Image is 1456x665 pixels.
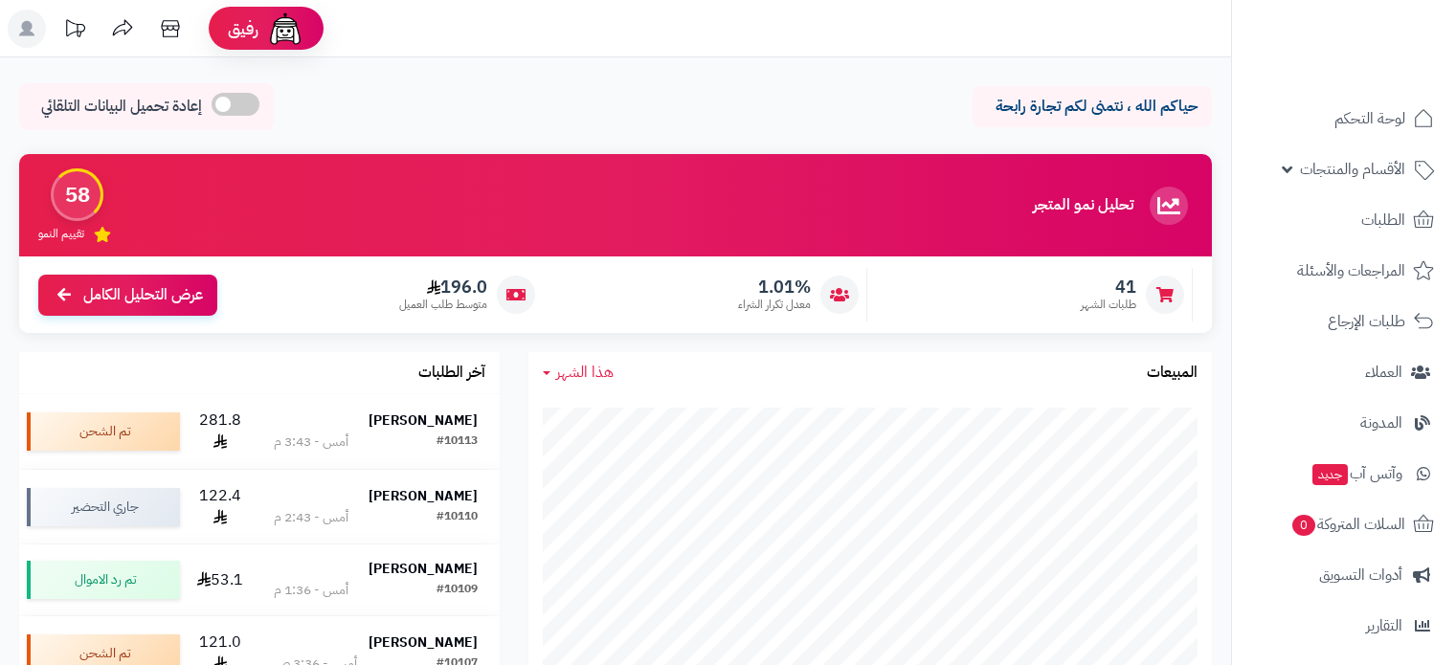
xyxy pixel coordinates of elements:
[1081,297,1136,313] span: طلبات الشهر
[369,410,478,431] strong: [PERSON_NAME]
[38,275,217,316] a: عرض التحليل الكامل
[543,362,614,384] a: هذا الشهر
[1243,501,1445,547] a: السلات المتروكة0
[1243,197,1445,243] a: الطلبات
[1243,552,1445,598] a: أدوات التسويق
[188,544,252,615] td: 53.1
[274,581,348,600] div: أمس - 1:36 م
[1292,515,1315,536] span: 0
[1243,349,1445,395] a: العملاء
[1319,562,1402,588] span: أدوات التسويق
[1365,359,1402,386] span: العملاء
[738,277,811,298] span: 1.01%
[1290,511,1405,538] span: السلات المتروكة
[987,96,1198,118] p: حياكم الله ، نتمنى لكم تجارة رابحة
[228,17,258,40] span: رفيق
[41,96,202,118] span: إعادة تحميل البيانات التلقائي
[1147,365,1198,382] h3: المبيعات
[83,284,203,306] span: عرض التحليل الكامل
[188,394,252,469] td: 281.8
[274,508,348,527] div: أمس - 2:43 م
[27,412,180,451] div: تم الشحن
[1328,308,1405,335] span: طلبات الإرجاع
[51,10,99,53] a: تحديثات المنصة
[369,559,478,579] strong: [PERSON_NAME]
[418,365,485,382] h3: آخر الطلبات
[1243,451,1445,497] a: وآتس آبجديد
[27,488,180,526] div: جاري التحضير
[266,10,304,48] img: ai-face.png
[1243,248,1445,294] a: المراجعات والأسئلة
[38,226,84,242] span: تقييم النمو
[1310,460,1402,487] span: وآتس آب
[437,581,478,600] div: #10109
[437,432,478,452] div: #10113
[437,508,478,527] div: #10110
[27,561,180,599] div: تم رد الاموال
[274,432,348,452] div: أمس - 3:43 م
[1312,464,1348,485] span: جديد
[1243,299,1445,344] a: طلبات الإرجاع
[1243,603,1445,649] a: التقارير
[1033,197,1133,214] h3: تحليل نمو المتجر
[738,297,811,313] span: معدل تكرار الشراء
[1243,400,1445,446] a: المدونة
[1334,105,1405,132] span: لوحة التحكم
[1366,612,1402,639] span: التقارير
[1361,207,1405,233] span: الطلبات
[1297,257,1405,284] span: المراجعات والأسئلة
[369,486,478,506] strong: [PERSON_NAME]
[1243,96,1445,142] a: لوحة التحكم
[1081,277,1136,298] span: 41
[369,632,478,653] strong: [PERSON_NAME]
[399,277,487,298] span: 196.0
[399,297,487,313] span: متوسط طلب العميل
[1300,156,1405,183] span: الأقسام والمنتجات
[1360,410,1402,436] span: المدونة
[556,361,614,384] span: هذا الشهر
[188,470,252,544] td: 122.4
